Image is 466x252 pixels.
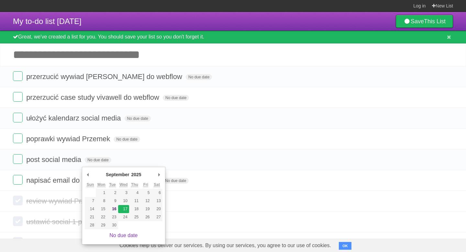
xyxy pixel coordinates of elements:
span: opublikować glossary [26,238,95,246]
button: 22 [96,213,107,221]
span: No due date [186,74,212,80]
button: 18 [129,205,140,213]
button: 16 [107,205,118,213]
span: No due date [163,95,189,101]
button: 23 [107,213,118,221]
button: 27 [151,213,162,221]
label: Done [13,154,23,164]
button: Next Month [156,170,162,179]
button: 6 [151,189,162,197]
span: No due date [85,157,111,163]
span: napisać email do kampanii famous people [26,176,161,184]
abbr: Wednesday [119,182,128,187]
button: 26 [140,213,151,221]
span: No due date [162,178,189,184]
a: SaveThis List [396,15,453,28]
label: Done [13,71,23,81]
label: Done [13,196,23,205]
button: 9 [107,197,118,205]
div: September [105,170,130,179]
button: 19 [140,205,151,213]
button: 7 [85,197,96,205]
span: ustawić social 1 post na tydzień [26,218,128,226]
abbr: Friday [143,182,148,187]
abbr: Sunday [87,182,94,187]
abbr: Tuesday [109,182,116,187]
button: 29 [96,221,107,229]
span: przerzucić case study vivawell do webflow [26,93,161,101]
button: 17 [118,205,129,213]
label: Done [13,216,23,226]
abbr: Saturday [154,182,160,187]
button: 24 [118,213,129,221]
label: Done [13,237,23,247]
button: 21 [85,213,96,221]
button: OK [339,242,351,250]
button: 20 [151,205,162,213]
button: 14 [85,205,96,213]
button: 13 [151,197,162,205]
span: review wywiad Przemek txt [26,197,113,205]
button: 12 [140,197,151,205]
span: My to-do list [DATE] [13,17,82,26]
a: No due date [109,233,138,238]
span: No due date [114,136,140,142]
button: 5 [140,189,151,197]
button: 25 [129,213,140,221]
button: 8 [96,197,107,205]
button: 2 [107,189,118,197]
abbr: Monday [97,182,105,187]
button: 30 [107,221,118,229]
label: Done [13,175,23,185]
span: Cookies help us deliver our services. By using our services, you agree to our use of cookies. [113,239,338,252]
button: 28 [85,221,96,229]
button: Previous Month [85,170,91,179]
button: 15 [96,205,107,213]
button: 1 [96,189,107,197]
span: ułożyć kalendarz social media [26,114,122,122]
label: Done [13,133,23,143]
abbr: Thursday [131,182,138,187]
label: Done [13,113,23,122]
button: 3 [118,189,129,197]
span: No due date [125,116,151,121]
button: 4 [129,189,140,197]
span: poprawki wywiad Przemek [26,135,112,143]
b: This List [424,18,446,25]
div: 2025 [130,170,142,179]
label: Done [13,92,23,102]
span: przerzucić wywiad [PERSON_NAME] do webflow [26,73,184,81]
button: 10 [118,197,129,205]
button: 11 [129,197,140,205]
span: post social media [26,155,83,164]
